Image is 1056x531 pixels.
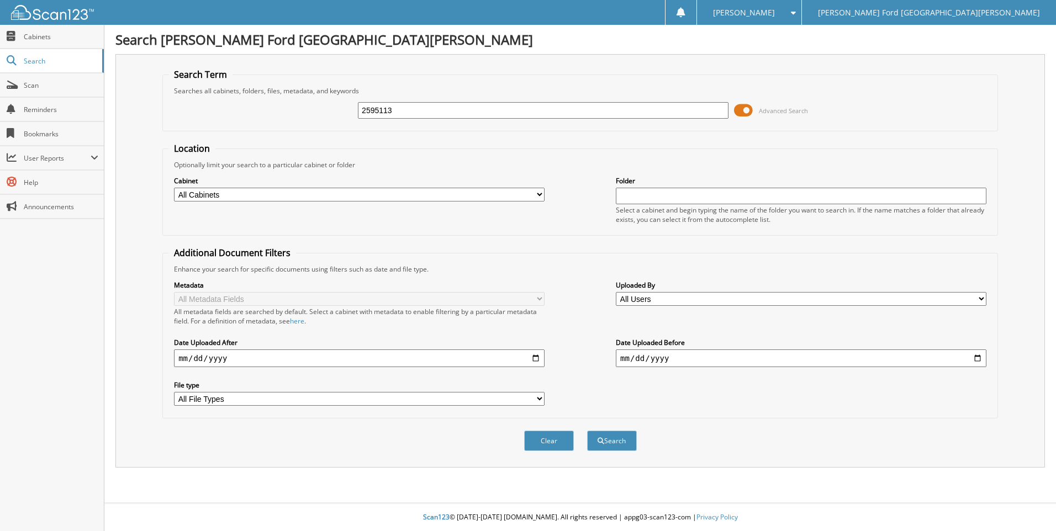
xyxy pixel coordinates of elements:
[115,30,1045,49] h1: Search [PERSON_NAME] Ford [GEOGRAPHIC_DATA][PERSON_NAME]
[104,504,1056,531] div: © [DATE]-[DATE] [DOMAIN_NAME]. All rights reserved | appg03-scan123-com |
[168,142,215,155] legend: Location
[24,81,98,90] span: Scan
[174,307,545,326] div: All metadata fields are searched by default. Select a cabinet with metadata to enable filtering b...
[174,176,545,185] label: Cabinet
[174,349,545,367] input: start
[696,512,738,522] a: Privacy Policy
[24,202,98,211] span: Announcements
[616,205,986,224] div: Select a cabinet and begin typing the name of the folder you want to search in. If the name match...
[24,32,98,41] span: Cabinets
[168,247,296,259] legend: Additional Document Filters
[290,316,304,326] a: here
[616,349,986,367] input: end
[524,431,574,451] button: Clear
[174,280,545,290] label: Metadata
[168,160,992,169] div: Optionally limit your search to a particular cabinet or folder
[24,153,91,163] span: User Reports
[587,431,637,451] button: Search
[174,380,545,390] label: File type
[818,9,1040,16] span: [PERSON_NAME] Ford [GEOGRAPHIC_DATA][PERSON_NAME]
[24,56,97,66] span: Search
[24,129,98,139] span: Bookmarks
[11,5,94,20] img: scan123-logo-white.svg
[759,107,808,115] span: Advanced Search
[168,68,233,81] legend: Search Term
[174,338,545,347] label: Date Uploaded After
[616,280,986,290] label: Uploaded By
[616,176,986,185] label: Folder
[24,105,98,114] span: Reminders
[616,338,986,347] label: Date Uploaded Before
[168,264,992,274] div: Enhance your search for specific documents using filters such as date and file type.
[713,9,775,16] span: [PERSON_NAME]
[1001,478,1056,531] iframe: Chat Widget
[423,512,450,522] span: Scan123
[24,178,98,187] span: Help
[168,86,992,95] div: Searches all cabinets, folders, files, metadata, and keywords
